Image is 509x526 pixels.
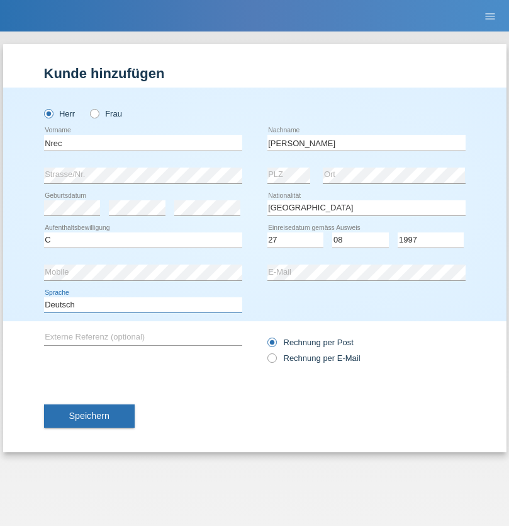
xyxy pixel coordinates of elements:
label: Frau [90,109,122,118]
a: menu [478,12,503,20]
label: Rechnung per E-Mail [267,353,361,363]
h1: Kunde hinzufügen [44,66,466,81]
span: Speichern [69,411,109,421]
button: Speichern [44,404,135,428]
input: Frau [90,109,98,117]
input: Rechnung per Post [267,338,276,353]
label: Rechnung per Post [267,338,354,347]
i: menu [484,10,496,23]
label: Herr [44,109,76,118]
input: Herr [44,109,52,117]
input: Rechnung per E-Mail [267,353,276,369]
